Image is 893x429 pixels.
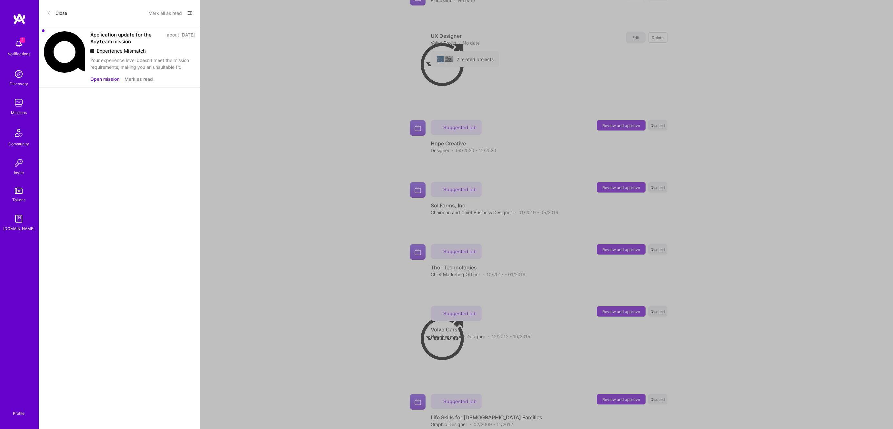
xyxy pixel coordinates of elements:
button: Open mission [90,76,119,82]
div: Your experience level doesn't meet the mission requirements, making you an unsuitable fit. [90,57,195,70]
div: Application update for the AnyTeam mission [90,31,163,45]
div: about [DATE] [167,31,195,45]
div: Tokens [12,196,25,203]
div: Missions [11,109,27,116]
button: Mark all as read [148,8,182,18]
img: bell [12,37,25,50]
div: Discovery [10,80,28,87]
img: logo [13,13,26,25]
img: discovery [12,68,25,80]
img: tokens [15,188,23,194]
img: Community [11,125,26,141]
div: [DOMAIN_NAME] [3,225,35,232]
div: Invite [14,169,24,176]
span: 1 [20,37,25,43]
div: Community [8,141,29,147]
img: Invite [12,156,25,169]
div: Experience Mismatch [90,47,195,54]
button: Mark as read [125,76,153,82]
img: teamwork [12,96,25,109]
button: Close [46,8,67,18]
img: guide book [12,212,25,225]
div: Notifications [7,50,30,57]
a: Profile [11,403,27,416]
div: Profile [13,410,25,416]
img: Company Logo [44,31,85,73]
